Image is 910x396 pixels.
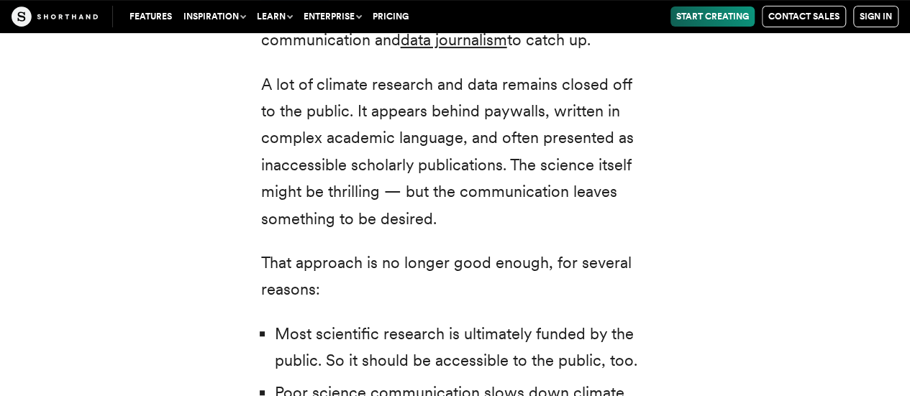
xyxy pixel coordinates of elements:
img: The Craft [12,6,98,27]
button: Inspiration [178,6,251,27]
button: Enterprise [298,6,367,27]
a: Start Creating [670,6,755,27]
a: Sign in [853,6,898,27]
button: Learn [251,6,298,27]
p: A lot of climate research and data remains closed off to the public. It appears behind paywalls, ... [261,71,650,232]
li: Most scientific research is ultimately funded by the public. So it should be accessible to the pu... [275,321,650,374]
p: That approach is no longer good enough, for several reasons: [261,249,650,303]
a: Pricing [367,6,414,27]
a: data journalism [401,30,507,49]
a: Features [124,6,178,27]
a: Contact Sales [762,6,846,27]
